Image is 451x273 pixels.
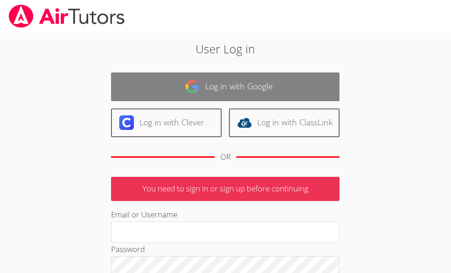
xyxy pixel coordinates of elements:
p: You need to sign in or sign up before continuing [111,177,340,201]
img: classlink-logo-d6bb404cc1216ec64c9a2012d9dc4662098be43eaf13dc465df04b49fa7ab582.svg [237,115,252,130]
label: Email or Username [111,209,177,220]
img: airtutors_banner-c4298cdbf04f3fff15de1276eac7730deb9818008684d7c2e4769d2f7ddbe033.png [8,5,126,28]
a: Log in with Google [111,72,340,101]
img: clever-logo-6eab21bc6e7a338710f1a6ff85c0baf02591cd810cc4098c63d3a4b26e2feb20.svg [119,115,134,130]
div: OR [220,150,231,164]
img: google-logo-50288ca7cdecda66e5e0955fdab243c47b7ad437acaf1139b6f446037453330a.svg [185,79,200,94]
a: Log in with ClassLink [229,108,340,137]
a: Log in with Clever [111,108,222,137]
label: Password [111,244,145,254]
h2: User Log in [63,40,388,57]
